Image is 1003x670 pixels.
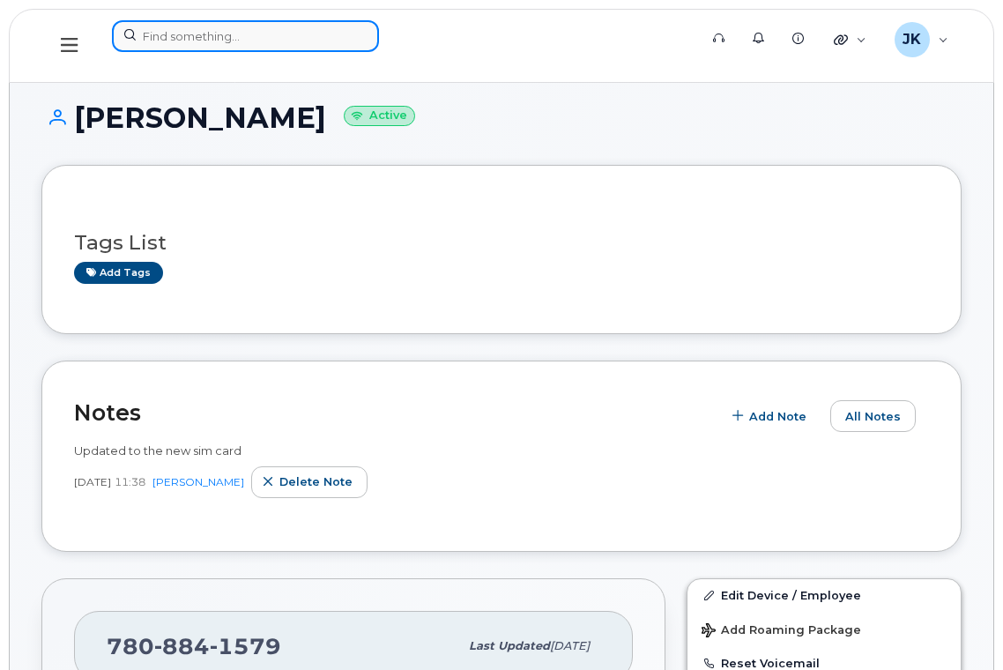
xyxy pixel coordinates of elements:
[279,473,353,490] span: Delete note
[749,408,806,425] span: Add Note
[721,400,821,432] button: Add Note
[152,475,244,488] a: [PERSON_NAME]
[845,408,901,425] span: All Notes
[210,633,281,659] span: 1579
[115,474,145,489] span: 11:38
[154,633,210,659] span: 884
[107,633,281,659] span: 780
[687,611,961,647] button: Add Roaming Package
[74,399,712,426] h2: Notes
[702,623,861,640] span: Add Roaming Package
[74,262,163,284] a: Add tags
[74,474,111,489] span: [DATE]
[469,639,550,652] span: Last updated
[41,102,962,133] h1: [PERSON_NAME]
[344,106,415,126] small: Active
[830,400,916,432] button: All Notes
[74,443,241,458] span: Updated to the new sim card
[687,579,961,611] a: Edit Device / Employee
[251,466,368,498] button: Delete note
[550,639,590,652] span: [DATE]
[74,232,929,254] h3: Tags List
